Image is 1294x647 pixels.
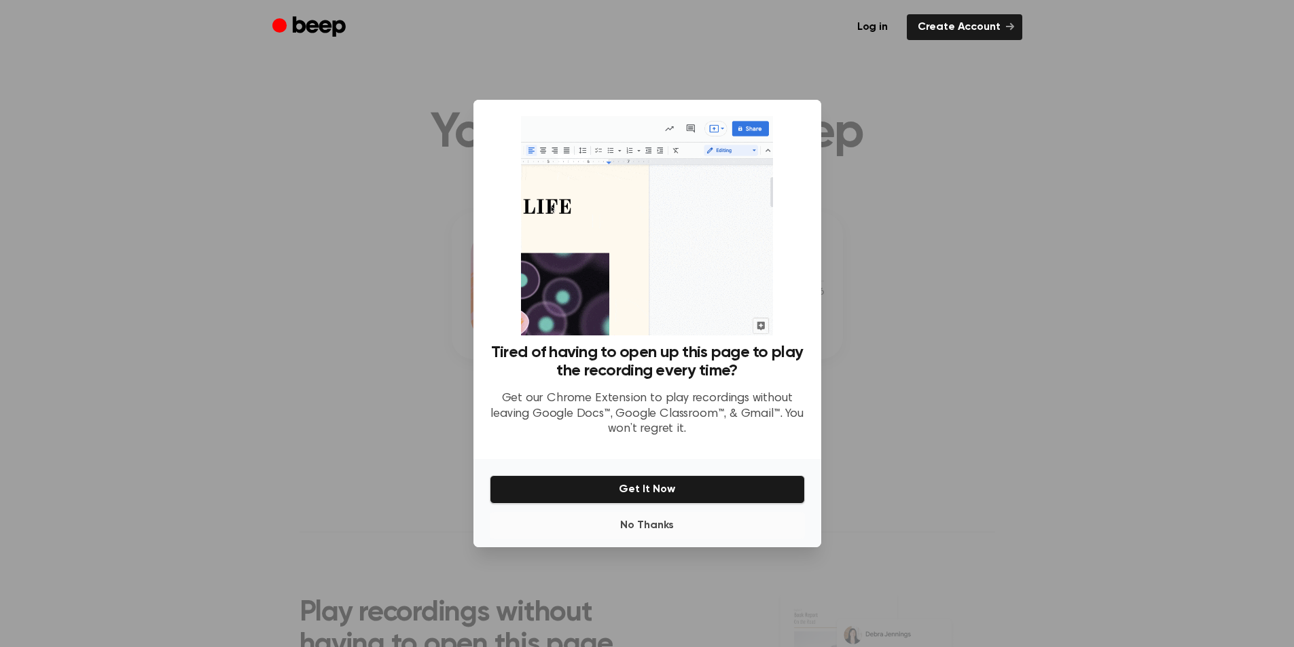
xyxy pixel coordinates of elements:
button: No Thanks [490,512,805,539]
img: Beep extension in action [521,116,773,335]
a: Log in [846,14,899,40]
button: Get It Now [490,475,805,504]
a: Create Account [907,14,1022,40]
p: Get our Chrome Extension to play recordings without leaving Google Docs™, Google Classroom™, & Gm... [490,391,805,437]
h3: Tired of having to open up this page to play the recording every time? [490,344,805,380]
a: Beep [272,14,349,41]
